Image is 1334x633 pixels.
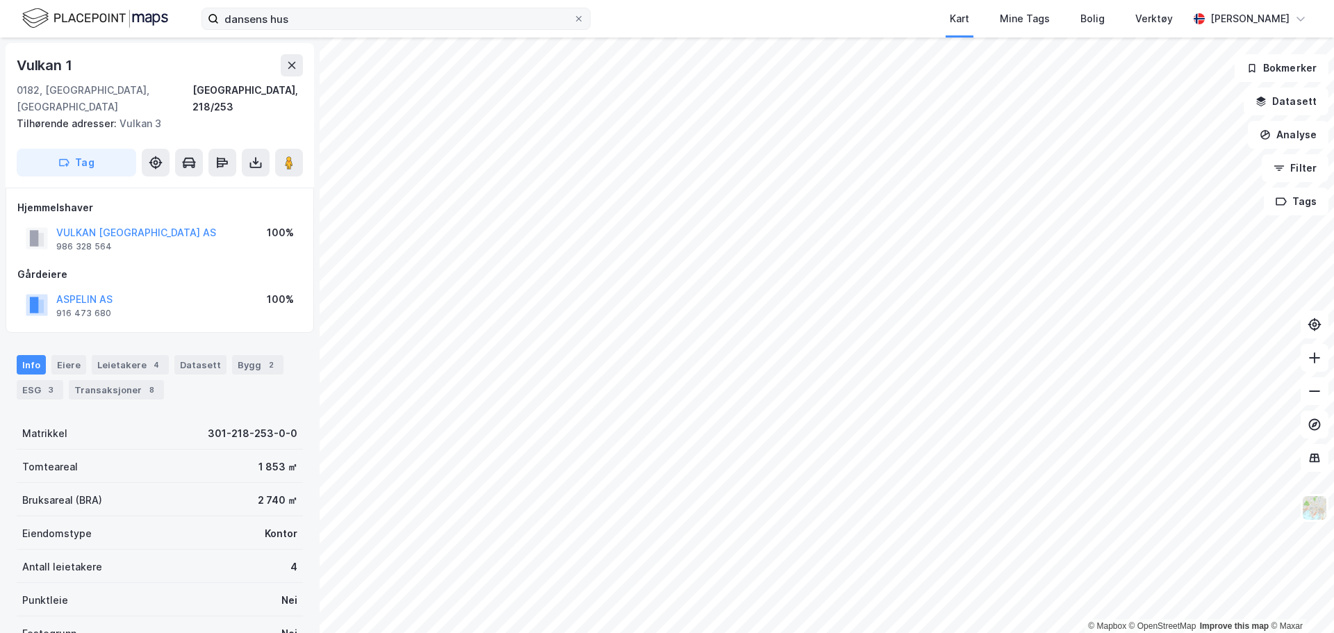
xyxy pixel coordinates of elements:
div: 2 740 ㎡ [258,492,297,509]
div: 3 [44,383,58,397]
div: 0182, [GEOGRAPHIC_DATA], [GEOGRAPHIC_DATA] [17,82,192,115]
a: Improve this map [1200,621,1269,631]
button: Analyse [1248,121,1328,149]
div: Kart [950,10,969,27]
button: Datasett [1244,88,1328,115]
img: logo.f888ab2527a4732fd821a326f86c7f29.svg [22,6,168,31]
div: 4 [290,559,297,575]
div: 4 [149,358,163,372]
div: 8 [145,383,158,397]
div: Verktøy [1135,10,1173,27]
div: Punktleie [22,592,68,609]
div: Eiendomstype [22,525,92,542]
iframe: Chat Widget [1265,566,1334,633]
div: Vulkan 3 [17,115,292,132]
input: Søk på adresse, matrikkel, gårdeiere, leietakere eller personer [219,8,573,29]
div: 301-218-253-0-0 [208,425,297,442]
img: Z [1301,495,1328,521]
div: Transaksjoner [69,380,164,400]
button: Filter [1262,154,1328,182]
div: Antall leietakere [22,559,102,575]
div: ESG [17,380,63,400]
div: Bygg [232,355,283,375]
button: Tag [17,149,136,176]
div: Bruksareal (BRA) [22,492,102,509]
button: Tags [1264,188,1328,215]
div: Eiere [51,355,86,375]
div: [GEOGRAPHIC_DATA], 218/253 [192,82,303,115]
span: Tilhørende adresser: [17,117,120,129]
div: Hjemmelshaver [17,199,302,216]
div: Leietakere [92,355,169,375]
div: Bolig [1080,10,1105,27]
div: 986 328 564 [56,241,112,252]
div: Datasett [174,355,227,375]
div: 1 853 ㎡ [258,459,297,475]
div: 100% [267,291,294,308]
div: 2 [264,358,278,372]
div: Matrikkel [22,425,67,442]
div: [PERSON_NAME] [1210,10,1290,27]
div: 100% [267,224,294,241]
div: 916 473 680 [56,308,111,319]
div: Mine Tags [1000,10,1050,27]
div: Gårdeiere [17,266,302,283]
a: Mapbox [1088,621,1126,631]
div: Vulkan 1 [17,54,74,76]
div: Kontor [265,525,297,542]
div: Tomteareal [22,459,78,475]
div: Nei [281,592,297,609]
div: Info [17,355,46,375]
a: OpenStreetMap [1129,621,1196,631]
button: Bokmerker [1235,54,1328,82]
